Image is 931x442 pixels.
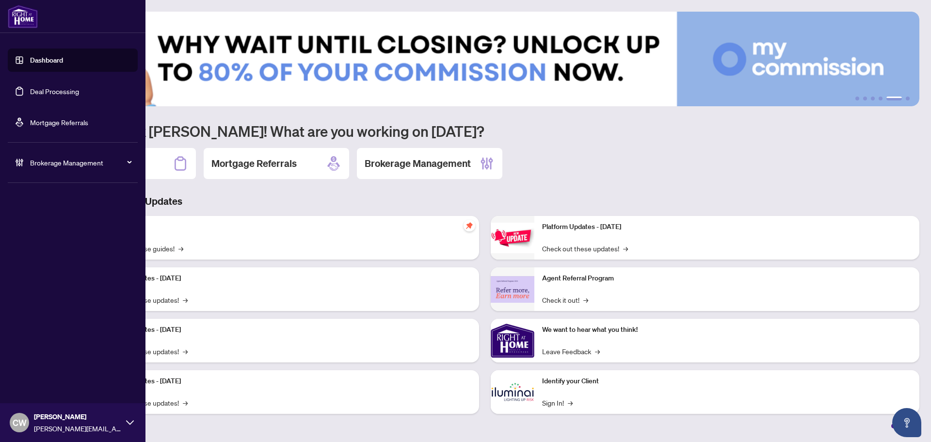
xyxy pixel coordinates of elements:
[892,408,921,437] button: Open asap
[30,56,63,65] a: Dashboard
[623,243,628,254] span: →
[542,325,912,335] p: We want to hear what you think!
[491,370,534,414] img: Identify your Client
[583,295,588,305] span: →
[102,325,471,335] p: Platform Updates - [DATE]
[595,346,600,357] span: →
[886,97,902,100] button: 5
[211,157,297,170] h2: Mortgage Referrals
[102,273,471,284] p: Platform Updates - [DATE]
[30,118,88,127] a: Mortgage Referrals
[8,5,38,28] img: logo
[178,243,183,254] span: →
[491,319,534,362] img: We want to hear what you think!
[879,97,883,100] button: 4
[34,423,121,434] span: [PERSON_NAME][EMAIL_ADDRESS][DOMAIN_NAME]
[13,416,27,429] span: CW
[102,376,471,387] p: Platform Updates - [DATE]
[542,346,600,357] a: Leave Feedback→
[30,157,131,168] span: Brokerage Management
[542,397,573,408] a: Sign In!→
[183,295,188,305] span: →
[464,220,475,231] span: pushpin
[871,97,875,100] button: 3
[34,411,121,422] span: [PERSON_NAME]
[863,97,867,100] button: 2
[542,295,588,305] a: Check it out!→
[30,87,79,96] a: Deal Processing
[542,243,628,254] a: Check out these updates!→
[183,346,188,357] span: →
[542,222,912,232] p: Platform Updates - [DATE]
[542,376,912,387] p: Identify your Client
[365,157,471,170] h2: Brokerage Management
[102,222,471,232] p: Self-Help
[491,223,534,253] img: Platform Updates - June 23, 2025
[183,397,188,408] span: →
[568,397,573,408] span: →
[542,273,912,284] p: Agent Referral Program
[855,97,859,100] button: 1
[50,195,919,208] h3: Brokerage & Industry Updates
[906,97,910,100] button: 6
[50,12,919,106] img: Slide 4
[491,276,534,303] img: Agent Referral Program
[50,122,919,140] h1: Welcome back [PERSON_NAME]! What are you working on [DATE]?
